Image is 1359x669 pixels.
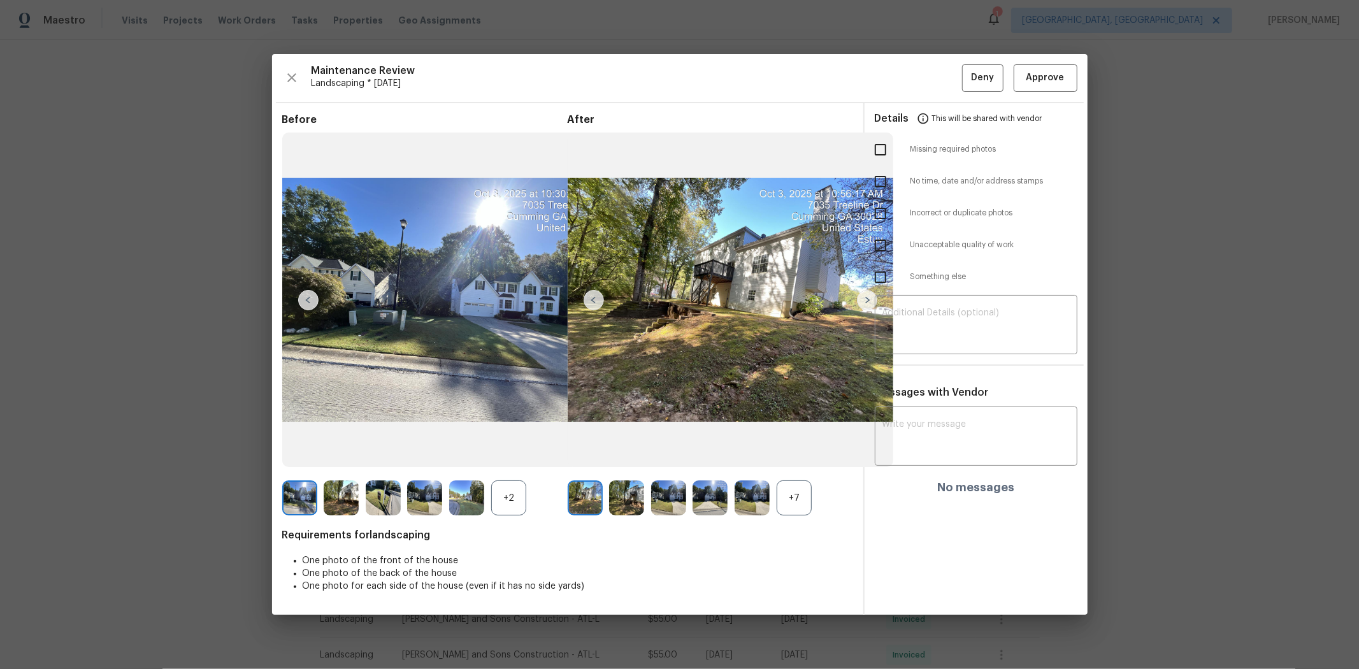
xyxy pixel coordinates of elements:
[910,144,1077,155] span: Missing required photos
[910,240,1077,250] span: Unacceptable quality of work
[303,567,853,580] li: One photo of the back of the house
[962,64,1003,92] button: Deny
[298,290,319,310] img: left-chevron-button-url
[875,387,989,398] span: Messages with Vendor
[282,529,853,542] span: Requirements for landscaping
[584,290,604,310] img: left-chevron-button-url
[971,70,994,86] span: Deny
[865,229,1088,261] div: Unacceptable quality of work
[303,580,853,593] li: One photo for each side of the house (even if it has no side yards)
[932,103,1042,134] span: This will be shared with vendor
[865,198,1088,229] div: Incorrect or duplicate photos
[865,134,1088,166] div: Missing required photos
[910,271,1077,282] span: Something else
[282,113,568,126] span: Before
[303,554,853,567] li: One photo of the front of the house
[875,103,909,134] span: Details
[937,481,1014,494] h4: No messages
[312,77,962,90] span: Landscaping * [DATE]
[857,290,877,310] img: right-chevron-button-url
[865,166,1088,198] div: No time, date and/or address stamps
[312,64,962,77] span: Maintenance Review
[865,261,1088,293] div: Something else
[1014,64,1077,92] button: Approve
[491,480,526,515] div: +2
[910,208,1077,219] span: Incorrect or duplicate photos
[777,480,812,515] div: +7
[910,176,1077,187] span: No time, date and/or address stamps
[1026,70,1065,86] span: Approve
[568,113,853,126] span: After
